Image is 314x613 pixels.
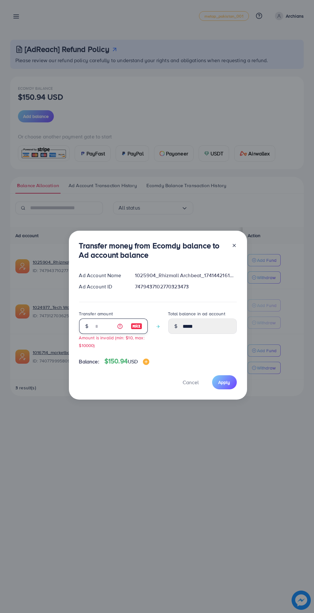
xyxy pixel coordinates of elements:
[143,359,149,365] img: image
[79,335,145,348] small: Amount is invalid (min: $10, max: $10000)
[219,379,230,385] span: Apply
[183,379,199,386] span: Cancel
[104,357,150,365] h4: $150.94
[74,272,130,279] div: Ad Account Name
[175,375,207,389] button: Cancel
[168,311,225,317] label: Total balance in ad account
[131,322,142,330] img: image
[79,241,227,260] h3: Transfer money from Ecomdy balance to Ad account balance
[212,375,237,389] button: Apply
[130,283,242,290] div: 7479437102770323473
[79,358,99,365] span: Balance:
[79,311,113,317] label: Transfer amount
[130,272,242,279] div: 1025904_Rhizmall Archbeat_1741442161001
[128,358,138,365] span: USD
[74,283,130,290] div: Ad Account ID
